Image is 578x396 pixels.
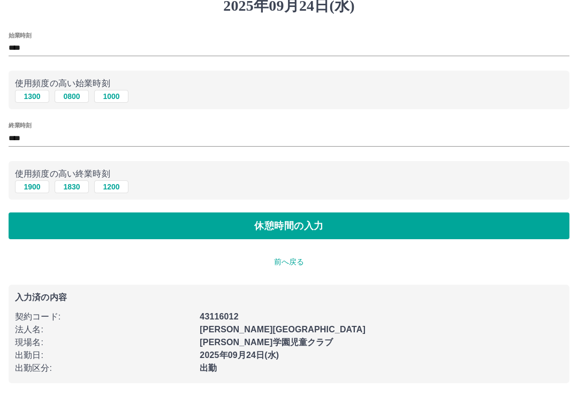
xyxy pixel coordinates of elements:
p: 出勤日 : [15,349,193,362]
button: 0800 [55,90,89,103]
button: 1900 [15,180,49,193]
button: 休憩時間の入力 [9,212,569,239]
p: 現場名 : [15,336,193,349]
b: 出勤 [200,363,217,372]
p: 出勤区分 : [15,362,193,375]
p: 使用頻度の高い始業時刻 [15,77,563,90]
p: 使用頻度の高い終業時刻 [15,167,563,180]
button: 1830 [55,180,89,193]
button: 1000 [94,90,128,103]
label: 始業時刻 [9,31,31,39]
b: [PERSON_NAME][GEOGRAPHIC_DATA] [200,325,366,334]
label: 終業時刻 [9,121,31,130]
button: 1200 [94,180,128,193]
p: 契約コード : [15,310,193,323]
p: 法人名 : [15,323,193,336]
p: 入力済の内容 [15,293,563,302]
p: 前へ戻る [9,256,569,268]
b: 43116012 [200,312,238,321]
button: 1300 [15,90,49,103]
b: 2025年09月24日(水) [200,351,279,360]
b: [PERSON_NAME]学園児童クラブ [200,338,333,347]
